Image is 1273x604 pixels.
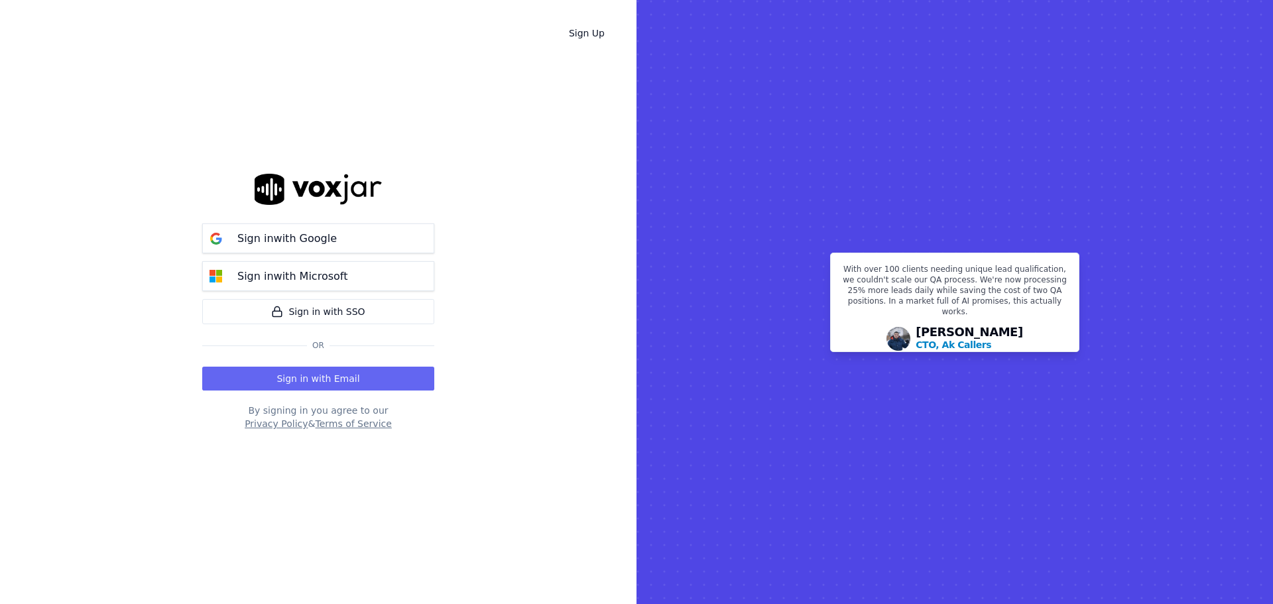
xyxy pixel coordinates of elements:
img: microsoft Sign in button [203,263,229,290]
a: Sign in with SSO [202,299,434,324]
button: Sign inwith Microsoft [202,261,434,291]
p: Sign in with Microsoft [237,269,347,284]
div: [PERSON_NAME] [916,326,1023,351]
img: Avatar [886,327,910,351]
img: google Sign in button [203,225,229,252]
p: Sign in with Google [237,231,337,247]
span: Or [307,340,330,351]
button: Terms of Service [315,417,391,430]
p: CTO, Ak Callers [916,338,991,351]
img: logo [255,174,382,205]
p: With over 100 clients needing unique lead qualification, we couldn't scale our QA process. We're ... [839,264,1071,322]
div: By signing in you agree to our & [202,404,434,430]
button: Sign in with Email [202,367,434,391]
button: Privacy Policy [245,417,308,430]
a: Sign Up [558,21,615,45]
button: Sign inwith Google [202,223,434,253]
